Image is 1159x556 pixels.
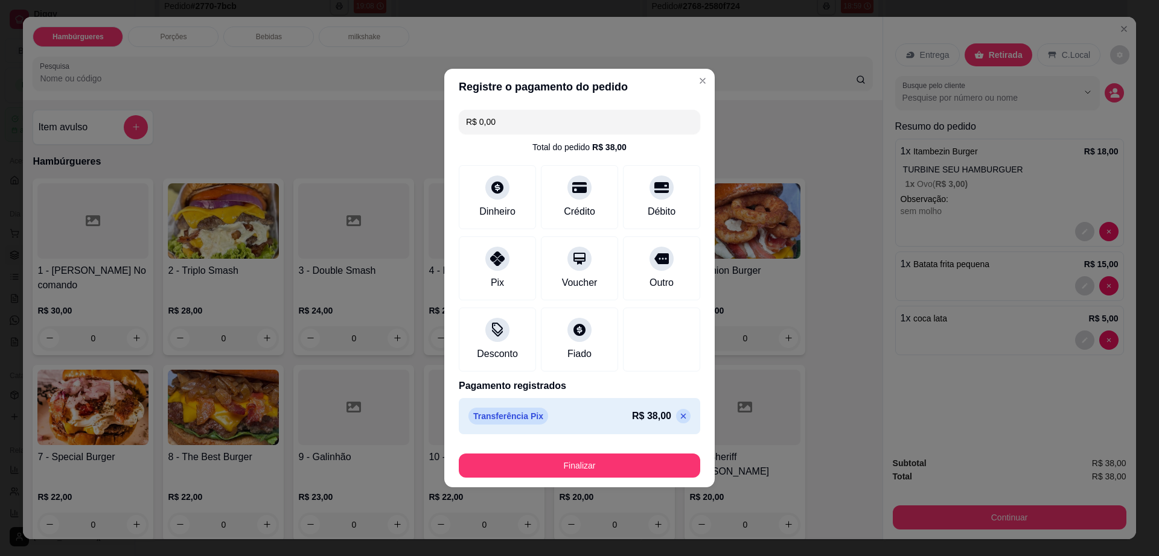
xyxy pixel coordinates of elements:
[648,204,675,219] div: Débito
[477,347,518,361] div: Desconto
[562,276,598,290] div: Voucher
[444,69,715,105] header: Registre o pagamento do pedido
[479,204,516,219] div: Dinheiro
[567,347,592,361] div: Fiado
[693,71,712,90] button: Close
[532,141,627,153] div: Total do pedido
[459,453,700,478] button: Finalizar
[592,141,627,153] div: R$ 38,00
[564,204,595,219] div: Crédito
[468,408,548,425] p: Transferência Pix
[632,409,671,423] p: R$ 38,00
[466,110,693,134] input: Ex.: hambúrguer de cordeiro
[459,379,700,393] p: Pagamento registrados
[650,276,674,290] div: Outro
[491,276,504,290] div: Pix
